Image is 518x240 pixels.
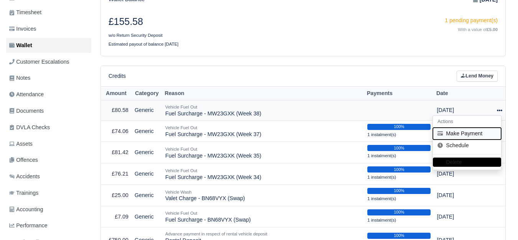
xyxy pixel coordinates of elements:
div: 100% [367,233,431,239]
span: Attendance [9,90,44,99]
a: Lend Money [457,71,498,82]
td: Fuel Surcharge - MW23GXK (Week 34) [162,163,364,185]
a: Performance [6,218,91,233]
small: Vehicle Wash [165,190,192,194]
th: Reason [162,86,364,100]
small: Vehicle Fuel Out [165,211,197,215]
td: Generic [132,163,162,185]
span: Customer Escalations [9,58,69,66]
a: DVLA Checks [6,120,91,135]
span: Performance [9,221,48,230]
iframe: Chat Widget [480,203,518,240]
h6: Credits [109,73,126,79]
a: Customer Escalations [6,54,91,69]
small: 1 instalment(s) [367,196,396,201]
button: Make Payment [433,128,501,140]
td: [DATE] [434,100,483,121]
th: Payments [364,86,434,100]
td: Valet Charge - BN68VYX (Swap) [162,184,364,206]
td: Fuel Surcharge - BN68VYX (Swap) [162,206,364,227]
td: £80.58 [101,100,132,121]
span: Invoices [9,25,36,33]
td: Generic [132,184,162,206]
td: £25.00 [101,184,132,206]
span: Timesheet [9,8,41,17]
a: Trainings [6,186,91,201]
div: 1 pending payment(s) [309,16,498,25]
a: Offences [6,153,91,168]
th: Date [434,86,483,100]
small: With a value of [458,27,498,32]
td: Generic [132,142,162,163]
td: [DATE] [434,184,483,206]
small: 1 instalment(s) [367,218,396,222]
td: Generic [132,206,162,227]
a: Notes [6,71,91,85]
small: Estimated payout of balance [DATE] [109,42,179,46]
a: Documents [6,104,91,118]
small: 1 instalment(s) [367,132,396,137]
a: Accounting [6,202,91,217]
small: Advance payment in respect of rental vehicle deposit [165,232,267,236]
span: Accidents [9,172,40,181]
div: 100% [367,209,431,215]
strong: £5.00 [487,27,498,32]
th: Amount [101,86,132,100]
div: 100% [367,166,431,173]
td: Generic [132,100,162,121]
a: Timesheet [6,5,91,20]
th: Category [132,86,162,100]
div: 100% [367,124,431,130]
small: 1 instalment(s) [367,153,396,158]
span: Wallet [9,41,32,50]
span: Assets [9,140,33,148]
td: Generic [132,120,162,142]
a: Schedule [433,140,501,151]
div: 100% [367,188,431,194]
small: 1 instalment(s) [367,175,396,179]
td: £76.21 [101,163,132,185]
span: Offences [9,156,38,164]
a: Assets [6,136,91,151]
span: DVLA Checks [9,123,50,132]
small: Vehicle Fuel Out [165,168,197,173]
button: Delete [433,158,501,167]
td: £81.42 [101,142,132,163]
td: £7.09 [101,206,132,227]
small: Vehicle Fuel Out [165,105,197,109]
td: Fuel Surcharge - MW23GXK (Week 38) [162,100,364,121]
span: Accounting [9,205,43,214]
span: Trainings [9,189,38,197]
h3: £155.58 [109,16,298,28]
td: Fuel Surcharge - MW23GXK (Week 35) [162,142,364,163]
div: 100% [367,145,431,151]
td: [DATE] [434,206,483,227]
a: Accidents [6,169,91,184]
small: Vehicle Fuel Out [165,125,197,130]
a: Invoices [6,21,91,36]
small: Vehicle Fuel Out [165,147,197,151]
td: [DATE] [434,163,483,185]
td: £74.06 [101,120,132,142]
span: Documents [9,107,44,115]
h6: Actions [433,116,501,128]
td: Fuel Surcharge - MW23GXK (Week 37) [162,120,364,142]
small: w/o Return Security Deposit [109,33,163,38]
a: Attendance [6,87,91,102]
a: Wallet [6,38,91,53]
span: Notes [9,74,30,82]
